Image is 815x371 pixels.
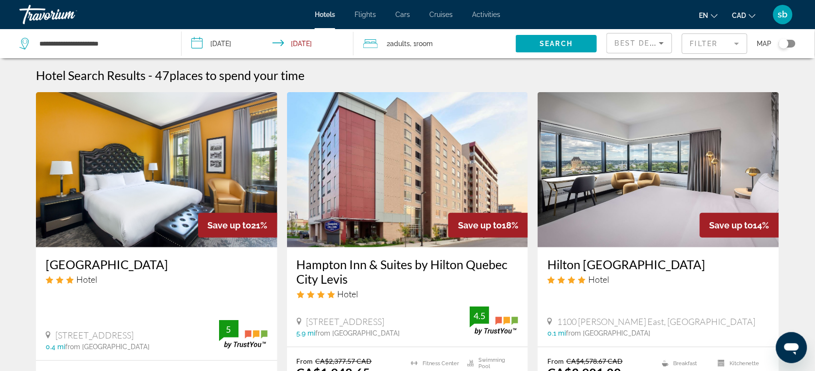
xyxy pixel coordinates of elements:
[55,330,134,340] span: [STREET_ADDRESS]
[615,37,664,49] mat-select: Sort by
[297,289,519,299] div: 4 star Hotel
[208,220,252,230] span: Save up to
[46,274,268,285] div: 3 star Hotel
[316,357,372,365] del: CA$2,377.57 CAD
[338,289,358,299] span: Hotel
[700,213,779,238] div: 14%
[148,68,153,82] span: -
[710,220,753,230] span: Save up to
[778,10,788,19] span: sb
[410,37,433,50] span: , 1
[36,92,277,247] img: Hotel image
[566,329,650,337] span: from [GEOGRAPHIC_DATA]
[354,29,516,58] button: Travelers: 2 adults, 0 children
[699,8,718,22] button: Change language
[470,310,489,322] div: 4.5
[557,316,755,327] span: 1100 [PERSON_NAME] East, [GEOGRAPHIC_DATA]
[699,12,709,19] span: en
[547,274,769,285] div: 4 star Hotel
[732,12,747,19] span: CAD
[219,323,238,335] div: 5
[516,35,597,52] button: Search
[615,39,665,47] span: Best Deals
[46,257,268,272] a: [GEOGRAPHIC_DATA]
[776,332,807,363] iframe: Bouton de lancement de la fenêtre de messagerie
[219,320,268,349] img: trustyou-badge.svg
[732,8,756,22] button: Change currency
[757,37,772,50] span: Map
[416,40,433,48] span: Room
[458,220,502,230] span: Save up to
[46,343,65,351] span: 0.4 mi
[429,11,453,18] a: Cruises
[315,11,335,18] a: Hotels
[297,329,316,337] span: 5.9 mi
[713,357,769,370] li: Kitchenette
[287,92,528,247] img: Hotel image
[538,92,779,247] img: Hotel image
[547,329,566,337] span: 0.1 mi
[390,40,410,48] span: Adults
[547,357,564,365] span: From
[76,274,97,285] span: Hotel
[448,213,528,238] div: 18%
[198,213,277,238] div: 21%
[547,257,769,272] a: Hilton [GEOGRAPHIC_DATA]
[470,306,518,335] img: trustyou-badge.svg
[297,357,313,365] span: From
[770,4,796,25] button: User Menu
[472,11,500,18] a: Activities
[772,39,796,48] button: Toggle map
[65,343,150,351] span: from [GEOGRAPHIC_DATA]
[657,357,713,370] li: Breakfast
[540,40,573,48] span: Search
[297,257,519,286] a: Hampton Inn & Suites by Hilton Quebec City Levis
[36,68,146,82] h1: Hotel Search Results
[355,11,376,18] a: Flights
[395,11,410,18] a: Cars
[387,37,410,50] span: 2
[306,316,385,327] span: [STREET_ADDRESS]
[182,29,354,58] button: Check-in date: Sep 6, 2025 Check-out date: Sep 13, 2025
[170,68,305,82] span: places to spend your time
[682,33,747,54] button: Filter
[566,357,623,365] del: CA$4,578.67 CAD
[406,357,462,370] li: Fitness Center
[462,357,519,370] li: Swimming Pool
[588,274,609,285] span: Hotel
[155,68,305,82] h2: 47
[316,329,400,337] span: from [GEOGRAPHIC_DATA]
[19,2,117,27] a: Travorium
